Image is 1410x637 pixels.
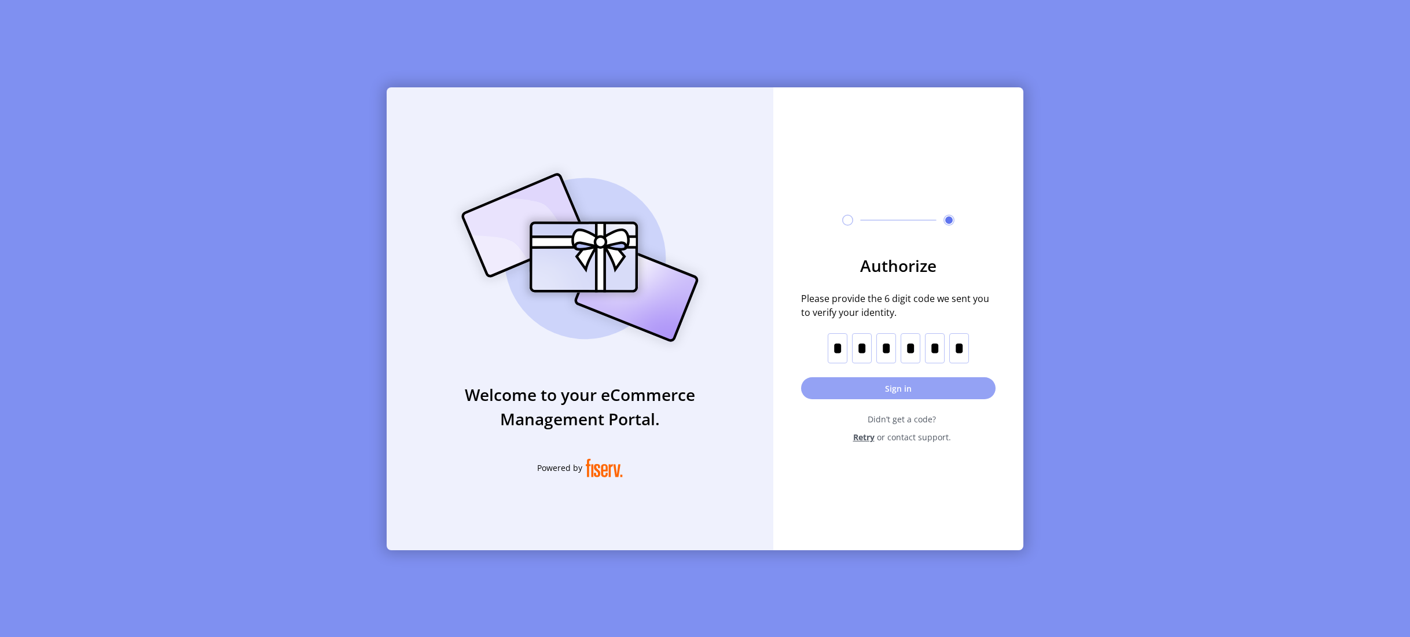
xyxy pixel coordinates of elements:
button: Sign in [801,377,996,399]
span: or contact support. [877,431,951,443]
span: Please provide the 6 digit code we sent you to verify your identity. [801,292,996,319]
h3: Authorize [801,253,996,278]
span: Retry [853,431,875,443]
span: Powered by [537,462,582,474]
h3: Welcome to your eCommerce Management Portal. [387,382,773,431]
span: Didn’t get a code? [808,413,996,425]
img: card_Illustration.svg [444,160,716,355]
